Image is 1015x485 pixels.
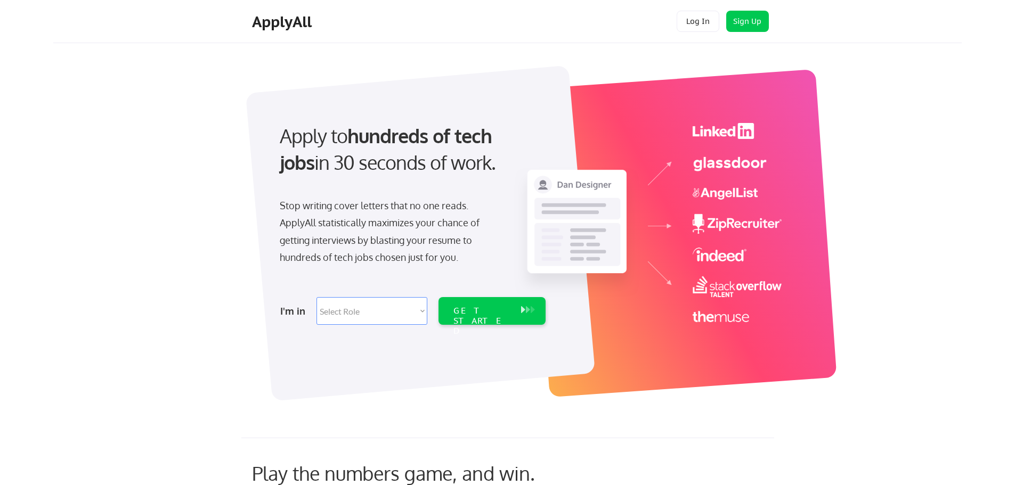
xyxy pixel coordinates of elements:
[726,11,769,32] button: Sign Up
[677,11,719,32] button: Log In
[280,122,541,176] div: Apply to in 30 seconds of work.
[252,462,582,484] div: Play the numbers game, and win.
[280,124,497,174] strong: hundreds of tech jobs
[280,197,499,266] div: Stop writing cover letters that no one reads. ApplyAll statistically maximizes your chance of get...
[252,13,315,31] div: ApplyAll
[280,302,310,319] div: I'm in
[453,306,510,336] div: GET STARTED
